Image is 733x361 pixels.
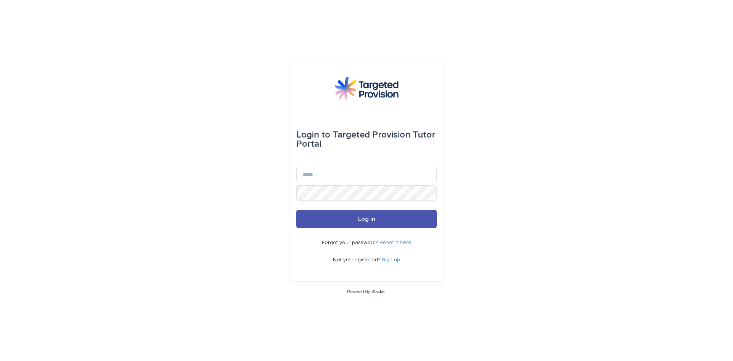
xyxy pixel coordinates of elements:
[347,289,386,294] a: Powered By Stacker
[334,77,399,100] img: M5nRWzHhSzIhMunXDL62
[296,130,330,139] span: Login to
[358,216,375,222] span: Log in
[296,124,437,155] div: Targeted Provision Tutor Portal
[379,240,412,245] a: Reset it here
[296,210,437,228] button: Log in
[382,257,400,262] a: Sign up
[322,240,379,245] span: Forgot your password?
[333,257,382,262] span: Not yet registered?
